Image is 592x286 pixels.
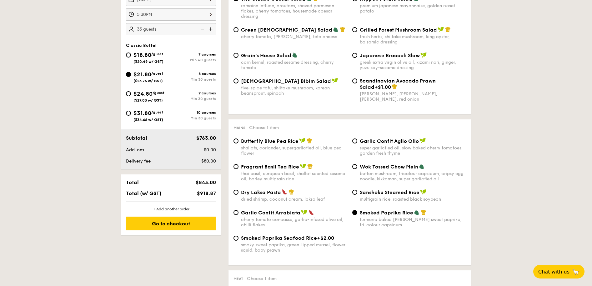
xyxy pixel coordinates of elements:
div: 7 courses [171,52,216,57]
div: corn kernel, roasted sesame dressing, cherry tomato [241,60,347,70]
input: $24.80/guest($27.03 w/ GST)9 coursesMin 30 guests [126,91,131,96]
span: Choose 1 item [249,125,279,130]
input: Smoked Paprika Seafood Rice+$2.00smoky sweet paprika, green-lipped mussel, flower squid, baby prawn [233,236,238,241]
span: /guest [151,71,163,76]
span: Mains [233,126,245,130]
div: multigrain rice, roasted black soybean [360,197,466,202]
div: fresh herbs, shiitake mushroom, king oyster, balsamic dressing [360,34,466,45]
div: [PERSON_NAME], [PERSON_NAME], [PERSON_NAME], red onion [360,91,466,102]
span: Meat [233,277,243,281]
div: turmeric baked [PERSON_NAME] sweet paprika, tri-colour capsicum [360,217,466,228]
img: icon-chef-hat.a58ddaea.svg [421,209,426,215]
div: Go to checkout [126,217,216,230]
span: Total (w/ GST) [126,190,161,196]
input: Green [DEMOGRAPHIC_DATA] Saladcherry tomato, [PERSON_NAME], feta cheese [233,27,238,32]
div: Min 30 guests [171,97,216,101]
span: Smoked Paprika Rice [360,210,413,216]
div: premium japanese mayonnaise, golden russet potato [360,3,466,14]
div: smoky sweet paprika, green-lipped mussel, flower squid, baby prawn [241,242,347,253]
input: Fragrant Basil Tea Ricethai basil, european basil, shallot scented sesame oil, barley multigrain ... [233,164,238,169]
img: icon-vegan.f8ff3823.svg [299,138,305,143]
img: icon-chef-hat.a58ddaea.svg [288,189,294,195]
span: +$1.00 [374,84,391,90]
span: /guest [153,91,164,95]
input: Butterfly Blue Pea Riceshallots, coriander, supergarlicfied oil, blue pea flower [233,138,238,143]
div: romaine lettuce, croutons, shaved parmesan flakes, cherry tomatoes, housemade caesar dressing [241,3,347,19]
input: $18.80/guest($20.49 w/ GST)7 coursesMin 40 guests [126,53,131,58]
input: Scandinavian Avocado Prawn Salad+$1.00[PERSON_NAME], [PERSON_NAME], [PERSON_NAME], red onion [352,78,357,83]
img: icon-chef-hat.a58ddaea.svg [340,27,345,32]
img: icon-vegetarian.fe4039eb.svg [333,27,339,32]
div: button mushroom, tricolour capsicum, cripsy egg noodle, kikkoman, super garlicfied oil [360,171,466,182]
input: Sanshoku Steamed Ricemultigrain rice, roasted black soybean [352,190,357,195]
img: icon-vegetarian.fe4039eb.svg [292,52,298,58]
button: Chat with us🦙 [533,265,584,278]
img: icon-reduce.1d2dbef1.svg [197,23,207,35]
span: Fragrant Basil Tea Rice [241,164,299,170]
span: /guest [151,52,163,56]
input: $31.80/guest($34.66 w/ GST)10 coursesMin 30 guests [126,111,131,116]
img: icon-chef-hat.a58ddaea.svg [307,138,312,143]
div: Min 30 guests [171,116,216,120]
span: Grilled Forest Mushroom Salad [360,27,437,33]
span: $80.00 [201,158,216,164]
div: super garlicfied oil, slow baked cherry tomatoes, garden fresh thyme [360,145,466,156]
span: Sanshoku Steamed Rice [360,189,419,195]
span: Japanese Broccoli Slaw [360,53,420,58]
img: icon-vegan.f8ff3823.svg [300,163,306,169]
img: icon-vegan.f8ff3823.svg [420,189,426,195]
div: greek extra virgin olive oil, kizami nori, ginger, yuzu soy-sesame dressing [360,60,466,70]
img: icon-vegan.f8ff3823.svg [301,209,307,215]
span: Add-ons [126,147,144,153]
div: cherry tomato concasse, garlic-infused olive oil, chilli flakes [241,217,347,228]
img: icon-vegetarian.fe4039eb.svg [419,163,424,169]
img: icon-vegan.f8ff3823.svg [332,78,338,83]
span: $0.00 [204,147,216,153]
input: Wok Tossed Chow Meinbutton mushroom, tricolour capsicum, cripsy egg noodle, kikkoman, super garli... [352,164,357,169]
input: $21.80/guest($23.76 w/ GST)8 coursesMin 30 guests [126,72,131,77]
span: Subtotal [126,135,147,141]
div: thai basil, european basil, shallot scented sesame oil, barley multigrain rice [241,171,347,182]
span: $24.80 [133,90,153,97]
span: Garlic Confit Arrabiata [241,210,300,216]
span: Grain's House Salad [241,53,291,58]
span: Scandinavian Avocado Prawn Salad [360,78,436,90]
span: ($20.49 w/ GST) [133,59,163,64]
div: Min 30 guests [171,77,216,82]
span: Delivery fee [126,158,151,164]
span: [DEMOGRAPHIC_DATA] Bibim Salad [241,78,331,84]
span: $31.80 [133,110,151,117]
input: [DEMOGRAPHIC_DATA] Bibim Saladfive-spice tofu, shiitake mushroom, korean beansprout, spinach [233,78,238,83]
span: ($34.66 w/ GST) [133,118,163,122]
div: dried shrimp, coconut cream, laksa leaf [241,197,347,202]
span: /guest [151,110,163,114]
img: icon-chef-hat.a58ddaea.svg [392,84,397,89]
span: $18.80 [133,52,151,58]
span: Classic Buffet [126,43,157,48]
input: Smoked Paprika Riceturmeric baked [PERSON_NAME] sweet paprika, tri-colour capsicum [352,210,357,215]
span: +$2.00 [317,235,334,241]
input: Event time [126,8,216,21]
span: Butterfly Blue Pea Rice [241,138,299,144]
input: Grilled Forest Mushroom Saladfresh herbs, shiitake mushroom, king oyster, balsamic dressing [352,27,357,32]
input: Garlic Confit Aglio Oliosuper garlicfied oil, slow baked cherry tomatoes, garden fresh thyme [352,138,357,143]
div: shallots, coriander, supergarlicfied oil, blue pea flower [241,145,347,156]
img: icon-spicy.37a8142b.svg [282,189,287,195]
div: 8 courses [171,72,216,76]
img: icon-add.58712e84.svg [207,23,216,35]
span: ($27.03 w/ GST) [133,98,163,103]
div: + Add another order [126,207,216,212]
div: Min 40 guests [171,58,216,62]
span: 🦙 [572,268,579,275]
img: icon-vegetarian.fe4039eb.svg [414,209,419,215]
span: ($23.76 w/ GST) [133,79,163,83]
input: Garlic Confit Arrabiatacherry tomato concasse, garlic-infused olive oil, chilli flakes [233,210,238,215]
div: cherry tomato, [PERSON_NAME], feta cheese [241,34,347,39]
span: Choose 1 item [247,276,277,281]
img: icon-spicy.37a8142b.svg [309,209,314,215]
span: $843.00 [196,179,216,185]
div: five-spice tofu, shiitake mushroom, korean beansprout, spinach [241,85,347,96]
div: 9 courses [171,91,216,95]
input: Japanese Broccoli Slawgreek extra virgin olive oil, kizami nori, ginger, yuzu soy-sesame dressing [352,53,357,58]
span: Total [126,179,139,185]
